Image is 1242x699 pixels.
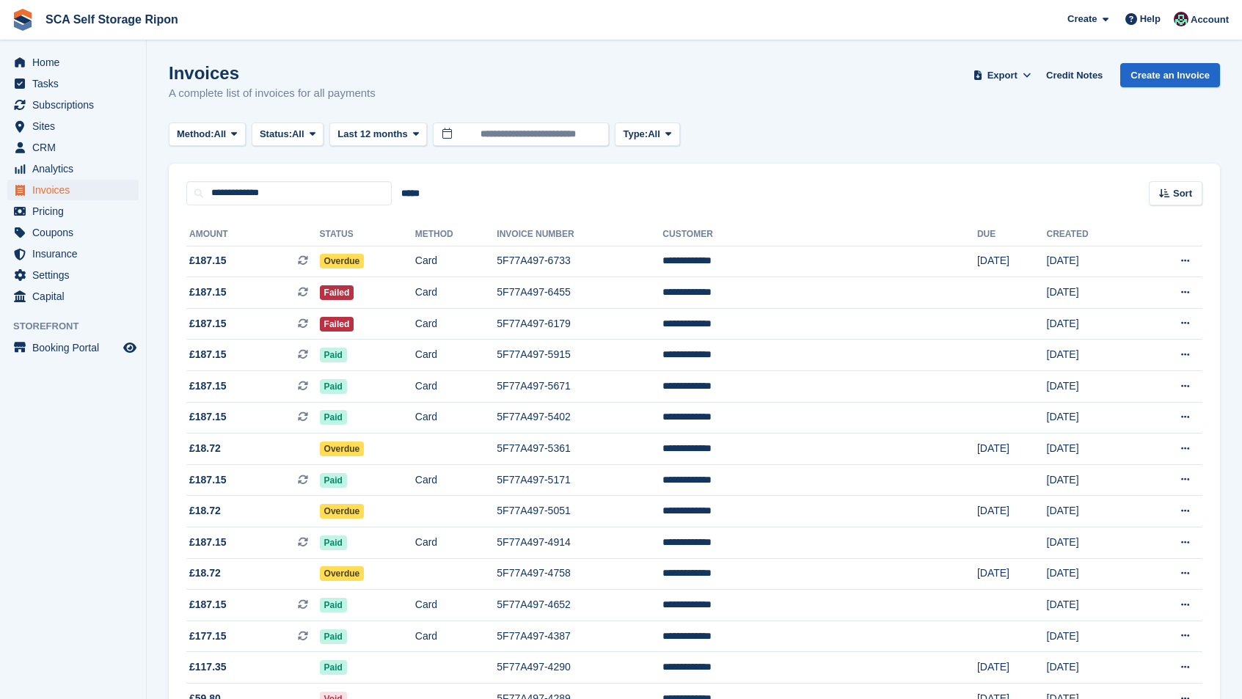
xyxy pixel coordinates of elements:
a: menu [7,95,139,115]
button: Type: All [615,122,679,147]
span: Create [1067,12,1097,26]
td: 5F77A497-4290 [497,652,662,684]
span: £18.72 [189,566,221,581]
span: All [292,127,304,142]
td: Card [415,308,497,340]
span: Overdue [320,254,365,268]
td: 5F77A497-5671 [497,371,662,403]
td: 5F77A497-4758 [497,558,662,590]
span: Paid [320,660,347,675]
td: Card [415,340,497,371]
span: Paid [320,473,347,488]
img: Sam Chapman [1174,12,1188,26]
h1: Invoices [169,63,376,83]
a: SCA Self Storage Ripon [40,7,184,32]
td: [DATE] [1047,496,1137,527]
td: Card [415,277,497,309]
span: Help [1140,12,1161,26]
span: Paid [320,535,347,550]
a: menu [7,137,139,158]
span: Paid [320,598,347,612]
td: Card [415,590,497,621]
a: menu [7,265,139,285]
span: CRM [32,137,120,158]
span: Settings [32,265,120,285]
span: £187.15 [189,597,227,612]
td: 5F77A497-6455 [497,277,662,309]
button: Status: All [252,122,324,147]
a: menu [7,201,139,222]
a: menu [7,222,139,243]
td: 5F77A497-5361 [497,433,662,465]
span: Export [987,68,1018,83]
span: All [648,127,660,142]
span: Sort [1173,186,1192,201]
span: Capital [32,286,120,307]
span: Booking Portal [32,337,120,358]
a: menu [7,158,139,179]
td: Card [415,621,497,652]
th: Due [977,223,1047,246]
td: [DATE] [1047,621,1137,652]
a: Credit Notes [1040,63,1108,87]
a: menu [7,73,139,94]
span: Subscriptions [32,95,120,115]
td: [DATE] [1047,340,1137,371]
button: Method: All [169,122,246,147]
span: Paid [320,629,347,644]
span: £18.72 [189,503,221,519]
span: Paid [320,348,347,362]
a: Preview store [121,339,139,356]
th: Created [1047,223,1137,246]
th: Method [415,223,497,246]
td: 5F77A497-4652 [497,590,662,621]
span: Failed [320,317,354,332]
img: stora-icon-8386f47178a22dfd0bd8f6a31ec36ba5ce8667c1dd55bd0f319d3a0aa187defe.svg [12,9,34,31]
a: menu [7,180,139,200]
td: 5F77A497-4387 [497,621,662,652]
td: [DATE] [1047,652,1137,684]
span: Failed [320,285,354,300]
span: £187.15 [189,253,227,268]
td: 5F77A497-5402 [497,402,662,433]
span: Storefront [13,319,146,334]
a: Create an Invoice [1120,63,1220,87]
td: 5F77A497-5171 [497,464,662,496]
span: Insurance [32,244,120,264]
span: £187.15 [189,316,227,332]
th: Status [320,223,415,246]
td: 5F77A497-5915 [497,340,662,371]
td: [DATE] [1047,277,1137,309]
td: [DATE] [1047,371,1137,403]
span: Overdue [320,566,365,581]
span: Sites [32,116,120,136]
span: Account [1191,12,1229,27]
a: menu [7,286,139,307]
button: Export [970,63,1034,87]
span: £18.72 [189,441,221,456]
td: Card [415,371,497,403]
span: £117.35 [189,659,227,675]
button: Last 12 months [329,122,427,147]
span: Last 12 months [337,127,407,142]
span: Method: [177,127,214,142]
span: Overdue [320,442,365,456]
td: Card [415,246,497,277]
td: 5F77A497-6179 [497,308,662,340]
span: Type: [623,127,648,142]
td: [DATE] [977,433,1047,465]
td: [DATE] [1047,527,1137,559]
td: Card [415,464,497,496]
a: menu [7,244,139,264]
a: menu [7,116,139,136]
th: Invoice Number [497,223,662,246]
span: £187.15 [189,472,227,488]
td: Card [415,402,497,433]
td: [DATE] [977,558,1047,590]
th: Amount [186,223,320,246]
a: menu [7,337,139,358]
span: Status: [260,127,292,142]
td: [DATE] [1047,464,1137,496]
td: 5F77A497-6733 [497,246,662,277]
span: £177.15 [189,629,227,644]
